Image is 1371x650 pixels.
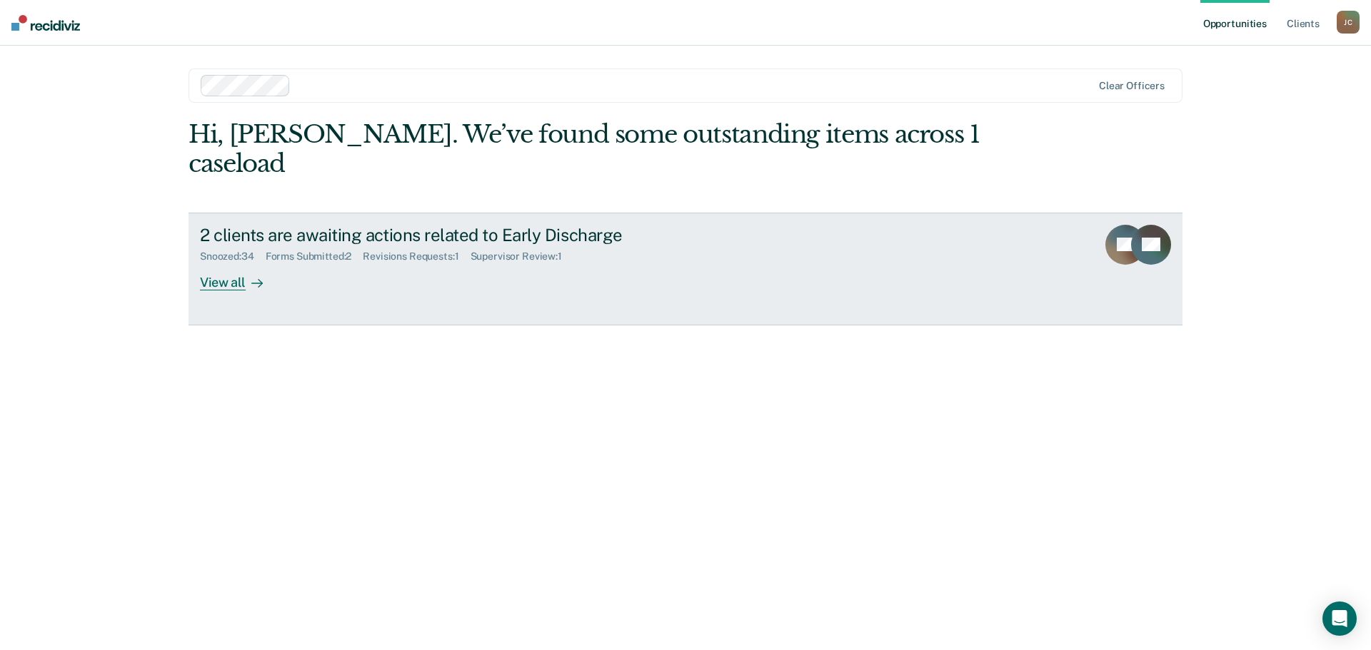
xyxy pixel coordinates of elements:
div: Snoozed : 34 [200,250,266,263]
div: Clear officers [1099,80,1165,92]
div: Hi, [PERSON_NAME]. We’ve found some outstanding items across 1 caseload [189,120,984,178]
div: View all [200,263,280,290]
button: JC [1337,11,1360,34]
div: 2 clients are awaiting actions related to Early Discharge [200,225,701,245]
div: Open Intercom Messenger [1322,601,1357,636]
div: Forms Submitted : 2 [266,250,363,263]
a: 2 clients are awaiting actions related to Early DischargeSnoozed:34Forms Submitted:2Revisions Req... [189,213,1182,325]
div: Supervisor Review : 1 [471,250,573,263]
div: J C [1337,11,1360,34]
div: Revisions Requests : 1 [363,250,470,263]
img: Recidiviz [11,15,80,31]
